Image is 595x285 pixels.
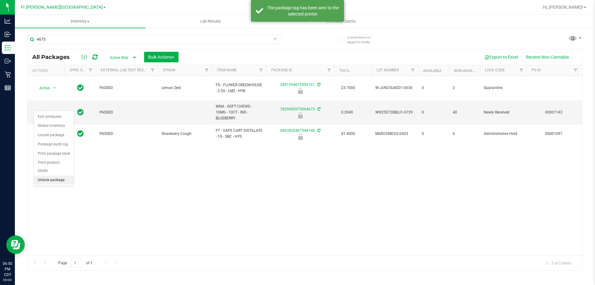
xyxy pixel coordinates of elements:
span: WNA - SOFT CHEWS - 10MG - 10CT - IND - BLUEBERRY [216,104,262,122]
li: Locate package [34,131,74,140]
div: Quarantine [265,88,335,94]
span: 0.2040 [338,108,356,117]
span: 6 [453,131,476,137]
span: Sync from Compliance System [316,107,320,111]
inline-svg: Analytics [5,18,11,24]
span: 2 [453,85,476,91]
span: MAR25SBC02-0403 [375,131,414,137]
inline-svg: Retail [5,71,11,78]
a: Sync Status [70,68,94,72]
iframe: Resource center [6,235,25,254]
a: 7829085975064675 [280,107,315,111]
span: WN250728BLU1-0729 [375,109,414,115]
li: Global inventory [34,121,74,131]
p: 09/20 [3,278,12,282]
a: 00001097 [545,131,562,136]
span: Hi, [PERSON_NAME]! [543,5,583,10]
a: 00001143 [545,110,562,114]
inline-svg: Reports [5,85,11,91]
a: Non-Available [454,69,482,73]
button: Receive Non-Cannabis [522,52,573,62]
span: PASSED [99,109,154,115]
button: Export to Excel [480,52,522,62]
div: Newly Received [265,112,335,118]
input: 1 [71,258,82,268]
a: THC% [339,69,350,73]
li: Package audit log [34,140,74,149]
span: Action [34,108,51,117]
span: FD - FLOWER GREENHOUSE - 3.5G - LMZ - HYB [216,82,262,94]
span: 23.7000 [338,83,358,92]
li: Edit attributes [34,112,74,122]
span: Newly Received [484,109,523,115]
span: 81.4000 [338,129,358,138]
a: PO ID [531,68,541,72]
span: Bulk Actions [148,55,174,60]
span: 0 [422,85,445,91]
a: Lab Results [145,15,276,28]
a: Filter [86,65,96,76]
span: select [51,108,59,117]
div: Administrative Hold [265,134,335,140]
span: In Sync [77,129,84,138]
span: 0 [422,131,445,137]
span: Sync from Compliance System [316,128,320,133]
span: Clear [273,35,277,43]
p: 06:50 PM CDT [3,261,12,278]
a: Lot Number [377,68,399,72]
span: select [51,84,59,92]
span: In Sync [77,83,84,92]
input: Search Package ID, Item Name, SKU, Lot or Part Number... [27,35,280,44]
div: The package tag has been sent to the selected printer. [267,5,339,17]
span: Include items not tagged for facility [347,35,378,44]
a: Strain [163,68,175,72]
a: Filter [148,65,158,76]
a: 0863920467548140 [280,128,315,133]
span: PASSED [99,85,154,91]
span: PASSED [99,131,154,137]
a: 2891554675506161 [280,82,315,87]
a: Available [423,69,442,73]
span: In Sync [77,108,84,117]
span: W-JUN25LMZ01-0630 [375,85,414,91]
span: Quarantine [484,85,523,91]
a: Filter [516,65,527,76]
a: Lock Code [485,68,505,72]
a: Filter [408,65,418,76]
a: Item Name [217,68,237,72]
a: Filter [202,65,212,76]
a: External Lab Test Result [101,68,149,72]
span: Sync from Compliance System [316,82,320,87]
span: 40 [453,109,476,115]
a: Filter [256,65,266,76]
div: Actions [32,69,62,73]
span: Page of 1 [53,258,98,268]
span: Lab Results [192,19,229,24]
inline-svg: Inbound [5,31,11,38]
li: Unlock package [34,176,74,185]
span: 1 - 3 of 3 items [541,258,576,268]
span: FT - VAPE CART DISTILLATE - 1G - SBC - HYS [216,128,262,140]
span: Administrative Hold [484,131,523,137]
li: Print product labels [34,158,74,175]
a: Filter [324,65,334,76]
button: Bulk Actions [144,52,178,62]
span: All Packages [32,54,76,60]
span: Inventory [15,19,145,24]
inline-svg: Outbound [5,58,11,64]
span: Ft [PERSON_NAME][GEOGRAPHIC_DATA] [21,5,103,10]
a: Filter [571,65,581,76]
span: Lemon Zest [161,85,208,91]
span: 0 [422,109,445,115]
span: Strawberry Cough [161,131,208,137]
a: Package ID [271,68,292,72]
inline-svg: Inventory [5,45,11,51]
a: Inventory [15,15,145,28]
span: Action [34,84,51,92]
li: Print package label [34,149,74,158]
